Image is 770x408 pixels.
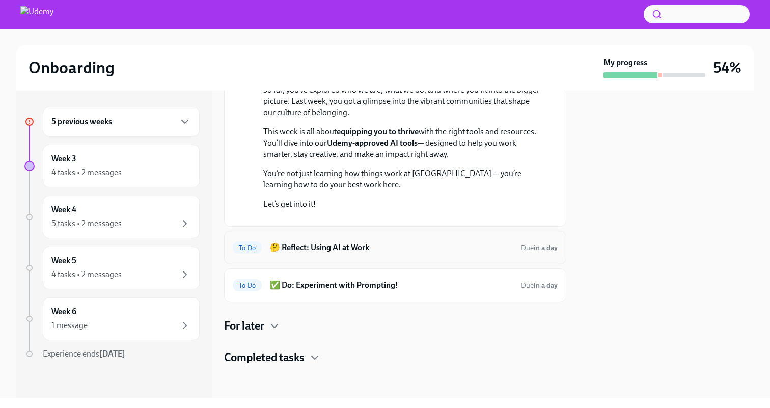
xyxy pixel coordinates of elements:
h6: 5 previous weeks [51,116,112,127]
strong: [DATE] [99,349,125,359]
h4: Completed tasks [224,350,305,365]
span: September 13th, 2025 11:00 [521,243,558,253]
div: 4 tasks • 2 messages [51,167,122,178]
p: This week is all about with the right tools and resources. You’ll dive into our — designed to hel... [263,126,541,160]
p: Let’s get into it! [263,199,541,210]
p: You’re not just learning how things work at [GEOGRAPHIC_DATA] — you’re learning how to do your be... [263,168,541,191]
img: Udemy [20,6,53,22]
h2: Onboarding [29,58,115,78]
span: September 13th, 2025 11:00 [521,281,558,290]
strong: equipping you to thrive [337,127,419,137]
h6: Week 3 [51,153,76,165]
h4: For later [224,318,264,334]
h3: 54% [713,59,741,77]
div: For later [224,318,566,334]
strong: in a day [534,243,558,252]
strong: My progress [603,57,647,68]
span: To Do [233,244,262,252]
div: 1 message [51,320,88,331]
div: 5 tasks • 2 messages [51,218,122,229]
h6: ✅ Do: Experiment with Prompting! [270,280,513,291]
strong: in a day [534,281,558,290]
a: Week 61 message [24,297,200,340]
div: 4 tasks • 2 messages [51,269,122,280]
span: Due [521,281,558,290]
div: Completed tasks [224,350,566,365]
h6: Week 4 [51,204,76,215]
a: Week 54 tasks • 2 messages [24,247,200,289]
h6: Week 6 [51,306,76,317]
p: So far, you’ve explored who we are, what we do, and where you fit into the bigger picture. Last w... [263,85,541,118]
strong: Udemy-approved AI tools [327,138,418,148]
span: Due [521,243,558,252]
div: 5 previous weeks [43,107,200,137]
span: To Do [233,282,262,289]
h6: Week 5 [51,255,76,266]
a: To Do🤔 Reflect: Using AI at WorkDuein a day [233,239,558,256]
h6: 🤔 Reflect: Using AI at Work [270,242,513,253]
a: Week 45 tasks • 2 messages [24,196,200,238]
a: To Do✅ Do: Experiment with Prompting!Duein a day [233,277,558,293]
a: Week 34 tasks • 2 messages [24,145,200,187]
span: Experience ends [43,349,125,359]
